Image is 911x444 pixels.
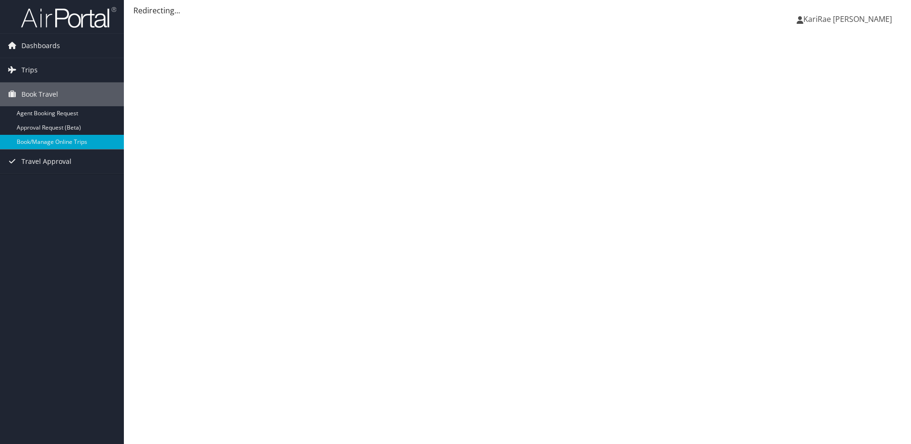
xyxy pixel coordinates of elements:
[803,14,892,24] span: KariRae [PERSON_NAME]
[21,6,116,29] img: airportal-logo.png
[21,82,58,106] span: Book Travel
[21,58,38,82] span: Trips
[21,34,60,58] span: Dashboards
[133,5,901,16] div: Redirecting...
[21,150,71,173] span: Travel Approval
[797,5,901,33] a: KariRae [PERSON_NAME]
